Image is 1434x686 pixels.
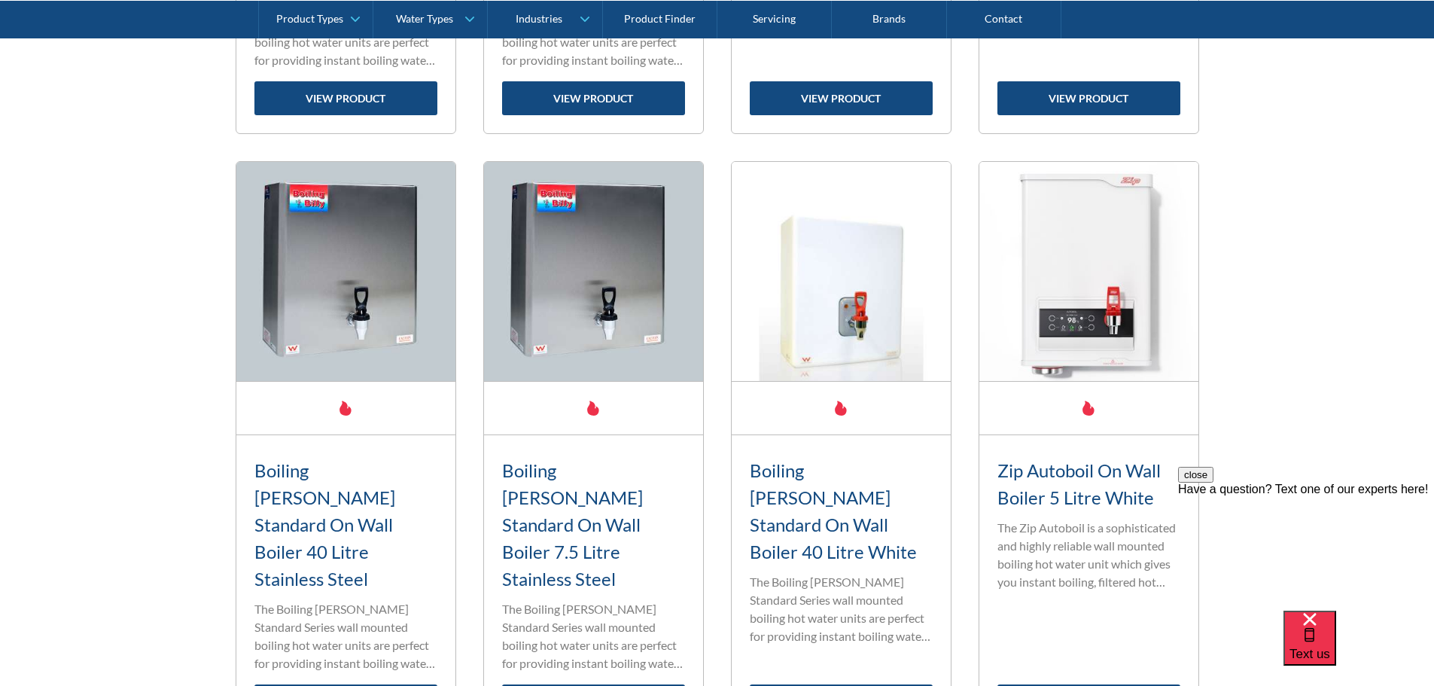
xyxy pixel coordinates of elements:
iframe: podium webchat widget prompt [1178,467,1434,630]
div: Water Types [396,12,453,25]
img: Zip Autoboil On Wall Boiler 5 Litre White [979,162,1198,381]
a: view product [997,81,1180,115]
p: The Boiling [PERSON_NAME] Standard Series wall mounted boiling hot water units are perfect for pr... [750,573,933,645]
img: Boiling Billy Standard On Wall Boiler 40 Litre Stainless Steel [236,162,455,381]
div: Product Types [276,12,343,25]
h3: Zip Autoboil On Wall Boiler 5 Litre White [997,457,1180,511]
h3: Boiling [PERSON_NAME] Standard On Wall Boiler 7.5 Litre Stainless Steel [502,457,685,593]
img: Boiling Billy Standard On Wall Boiler 40 Litre White [732,162,951,381]
p: The Boiling [PERSON_NAME] Standard Series wall mounted boiling hot water units are perfect for pr... [254,600,437,672]
h3: Boiling [PERSON_NAME] Standard On Wall Boiler 40 Litre White [750,457,933,566]
img: Boiling Billy Standard On Wall Boiler 7.5 Litre Stainless Steel [484,162,703,381]
a: view product [750,81,933,115]
h3: Boiling [PERSON_NAME] Standard On Wall Boiler 40 Litre Stainless Steel [254,457,437,593]
a: view product [502,81,685,115]
div: Industries [516,12,562,25]
p: The Boiling [PERSON_NAME] Standard Series wall mounted boiling hot water units are perfect for pr... [502,600,685,672]
p: The Zip Autoboil is a sophisticated and highly reliable wall mounted boiling hot water unit which... [997,519,1180,591]
a: view product [254,81,437,115]
iframe: podium webchat widget bubble [1283,611,1434,686]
